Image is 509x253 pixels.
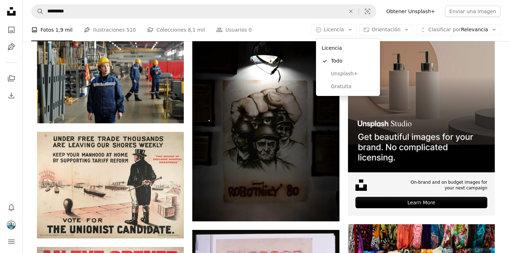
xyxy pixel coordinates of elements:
span: Unsplash+ [331,70,374,77]
span: Gratuita [331,83,374,90]
button: Licencia [311,24,357,36]
div: Licencia [319,41,377,55]
button: Orientación [359,24,413,36]
span: Licencia [324,27,344,32]
span: Todo [331,58,374,65]
div: Licencia [316,38,380,96]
